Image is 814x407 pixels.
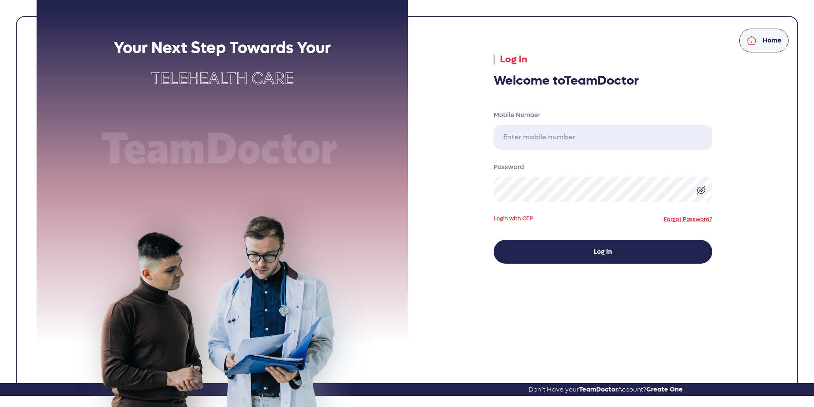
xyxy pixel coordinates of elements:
h2: Your Next Step Towards Your [37,38,408,57]
span: Create One [646,385,683,393]
p: Home [763,36,781,45]
a: Home [739,29,789,52]
label: Mobile Number [494,110,712,120]
a: Don’t Have yourTeamDoctorAccount?Create One [529,383,683,396]
a: Login with OTP [494,214,533,223]
a: Forgot Password? [664,216,712,223]
p: Telehealth Care [37,67,408,91]
input: Enter mobile number [494,125,712,150]
img: home.svg [747,36,756,45]
img: Team doctor text [92,129,353,170]
span: TeamDoctor [579,385,618,393]
span: TeamDoctor [564,72,639,89]
p: Log In [494,52,712,67]
label: Password [494,162,712,172]
button: Log In [494,240,712,264]
h3: Welcome to [494,73,712,88]
img: eye [696,185,706,195]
